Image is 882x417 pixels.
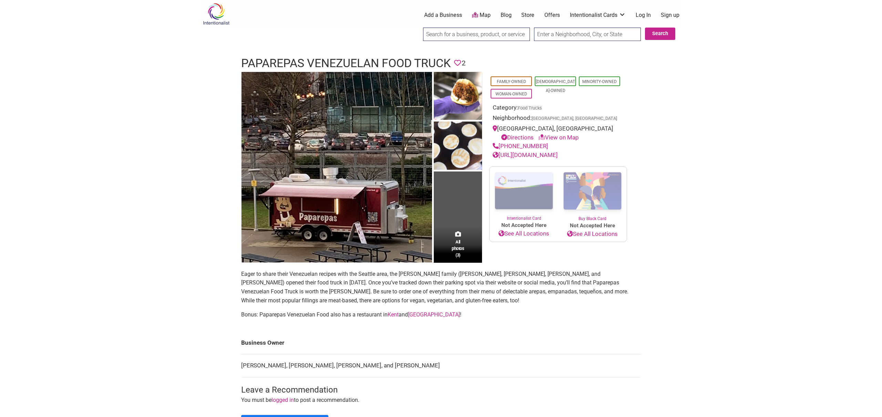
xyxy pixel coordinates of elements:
[424,11,462,19] a: Add a Business
[493,152,558,158] a: [URL][DOMAIN_NAME]
[495,92,527,96] a: Woman-Owned
[521,11,534,19] a: Store
[501,11,512,19] a: Blog
[452,239,464,258] span: All photos (3)
[636,11,651,19] a: Log In
[558,222,627,230] span: Not Accepted Here
[544,11,560,19] a: Offers
[462,58,465,69] span: 2
[493,143,548,149] a: [PHONE_NUMBER]
[539,134,579,141] a: View on Map
[241,354,641,377] td: [PERSON_NAME], [PERSON_NAME], [PERSON_NAME], and [PERSON_NAME]
[472,11,491,19] a: Map
[490,229,558,238] a: See All Locations
[241,332,641,354] td: Business Owner
[241,55,451,72] h1: Paparepas Venezuelan Food Truck
[558,167,627,222] a: Buy Black Card
[558,167,627,216] img: Buy Black Card
[490,167,558,221] a: Intentionalist Card
[241,384,641,396] h3: Leave a Recommendation
[241,310,641,319] p: Bonus: Paparepas Venezuelan Food also has a restaurant in and !
[241,396,641,405] p: You must be to post a recommendation.
[518,105,542,111] a: Food Trucks
[534,28,641,41] input: Enter a Neighborhood, City, or State
[493,124,624,142] div: [GEOGRAPHIC_DATA], [GEOGRAPHIC_DATA]
[501,134,534,141] a: Directions
[490,167,558,215] img: Intentionalist Card
[241,270,641,305] p: Eager to share their Venezuelan recipes with the Seattle area, the [PERSON_NAME] family ([PERSON_...
[532,116,617,121] span: [GEOGRAPHIC_DATA], [GEOGRAPHIC_DATA]
[661,11,679,19] a: Sign up
[271,397,294,403] a: logged in
[388,311,399,318] a: Kent
[497,79,526,84] a: Family-Owned
[493,114,624,124] div: Neighborhood:
[582,79,617,84] a: Minority-Owned
[408,311,460,318] a: [GEOGRAPHIC_DATA]
[200,3,233,25] img: Intentionalist
[570,11,626,19] a: Intentionalist Cards
[536,79,575,93] a: [DEMOGRAPHIC_DATA]-Owned
[645,28,675,40] button: Search
[423,28,530,41] input: Search for a business, product, or service
[493,103,624,114] div: Category:
[558,230,627,239] a: See All Locations
[490,221,558,229] span: Not Accepted Here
